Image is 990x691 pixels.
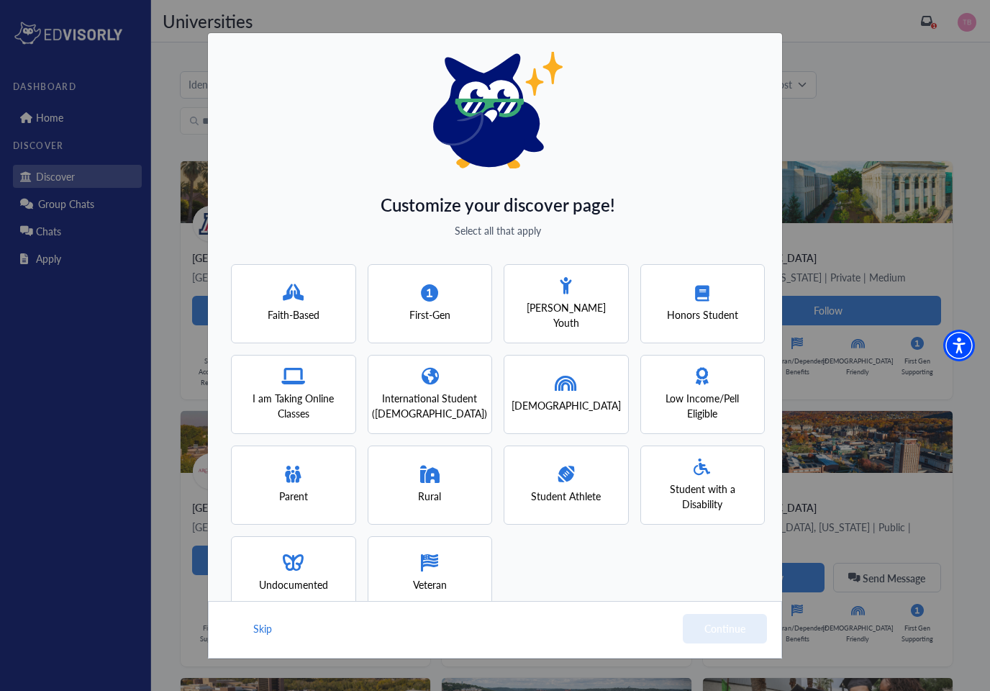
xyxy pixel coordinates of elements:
span: [PERSON_NAME] Youth [517,300,616,330]
span: Student with a Disability [653,482,753,512]
img: eddy logo [433,52,563,168]
div: Accessibility Menu [943,330,975,361]
span: Customize your discover page! [381,191,615,217]
span: Select all that apply [455,223,541,238]
span: Veteran [413,577,447,592]
span: Undocumented [259,577,328,592]
span: [DEMOGRAPHIC_DATA] [512,398,621,413]
span: First-Gen [409,307,450,322]
span: Parent [279,489,308,504]
span: Student Athlete [531,489,601,504]
button: Skip [252,614,273,643]
span: International Student ([DEMOGRAPHIC_DATA]) [372,391,487,421]
span: Low Income/Pell Eligible [653,391,753,421]
span: Rural [418,489,441,504]
span: I am Taking Online Classes [244,391,343,421]
span: Honors Student [667,307,738,322]
span: Faith-Based [268,307,319,322]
